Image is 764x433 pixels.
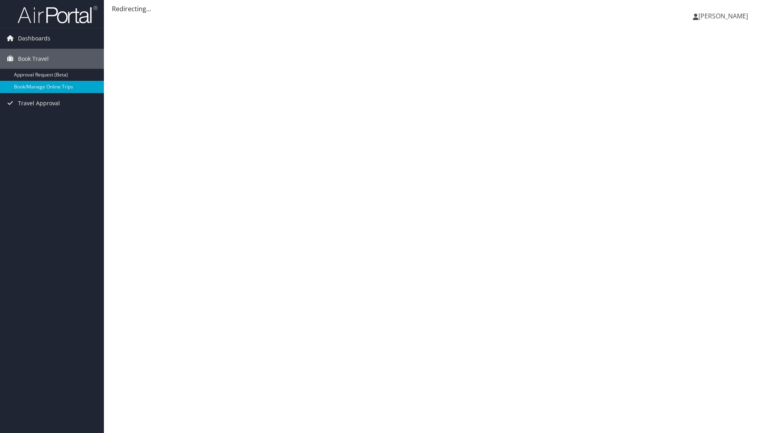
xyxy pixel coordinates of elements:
[693,4,756,28] a: [PERSON_NAME]
[698,12,748,20] span: [PERSON_NAME]
[18,49,49,69] span: Book Travel
[18,93,60,113] span: Travel Approval
[112,4,756,14] div: Redirecting...
[18,5,97,24] img: airportal-logo.png
[18,28,50,48] span: Dashboards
